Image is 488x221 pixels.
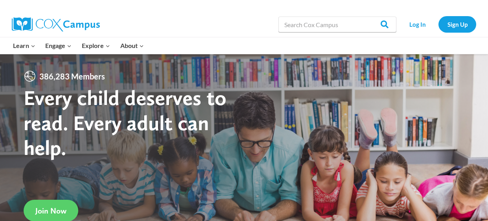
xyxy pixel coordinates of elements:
strong: Every child deserves to read. Every adult can help. [24,85,227,160]
nav: Secondary Navigation [400,16,476,32]
a: Log In [400,16,435,32]
span: Explore [82,41,110,51]
input: Search Cox Campus [278,17,396,32]
span: About [120,41,144,51]
span: Learn [13,41,35,51]
span: Engage [45,41,72,51]
nav: Primary Navigation [8,37,149,54]
span: 386,283 Members [36,70,108,83]
a: Sign Up [438,16,476,32]
img: Cox Campus [12,17,100,31]
span: Join Now [35,206,66,215]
